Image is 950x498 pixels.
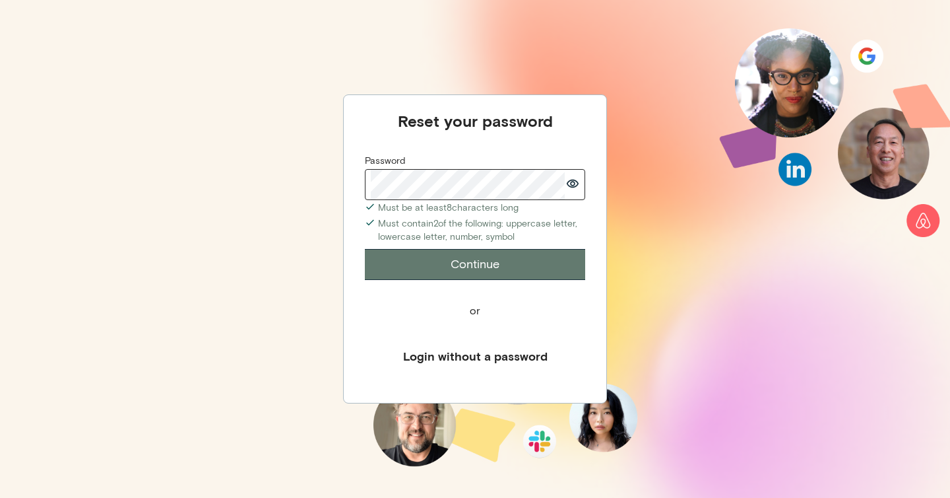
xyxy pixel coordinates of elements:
div: Reset your password [398,111,553,131]
div: Password [365,155,585,168]
div: Must be at least 8 characters long [378,201,519,215]
button: Continue [365,249,585,280]
input: Password [371,170,565,199]
button: Login without a password [365,341,585,371]
div: or [470,304,480,318]
div: Must contain 2 of the following: uppercase letter, lowercase letter, number, symbol [378,217,585,244]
